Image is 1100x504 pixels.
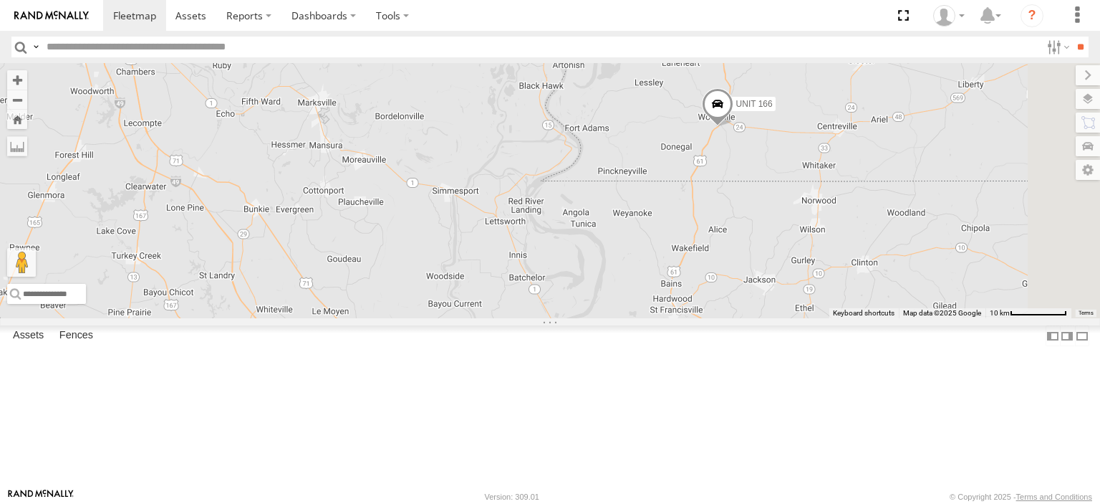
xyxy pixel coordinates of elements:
button: Keyboard shortcuts [833,308,894,318]
button: Zoom Home [7,110,27,129]
button: Drag Pegman onto the map to open Street View [7,248,36,277]
label: Dock Summary Table to the Left [1046,325,1060,346]
div: Version: 309.01 [485,493,539,501]
a: Terms (opens in new tab) [1079,310,1094,315]
label: Search Filter Options [1041,37,1072,57]
label: Assets [6,326,51,346]
label: Hide Summary Table [1075,325,1089,346]
label: Fences [52,326,100,346]
span: 10 km [990,309,1010,317]
img: rand-logo.svg [14,11,89,21]
div: David Black [928,5,970,27]
span: UNIT 166 [736,99,773,109]
label: Map Settings [1076,160,1100,180]
div: © Copyright 2025 - [950,493,1092,501]
span: Map data ©2025 Google [903,309,981,317]
i: ? [1021,4,1043,27]
a: Terms and Conditions [1016,493,1092,501]
label: Search Query [30,37,42,57]
button: Map Scale: 10 km per 76 pixels [985,308,1071,318]
button: Zoom out [7,90,27,110]
a: Visit our Website [8,490,74,504]
label: Dock Summary Table to the Right [1060,325,1074,346]
label: Measure [7,136,27,156]
button: Zoom in [7,70,27,90]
